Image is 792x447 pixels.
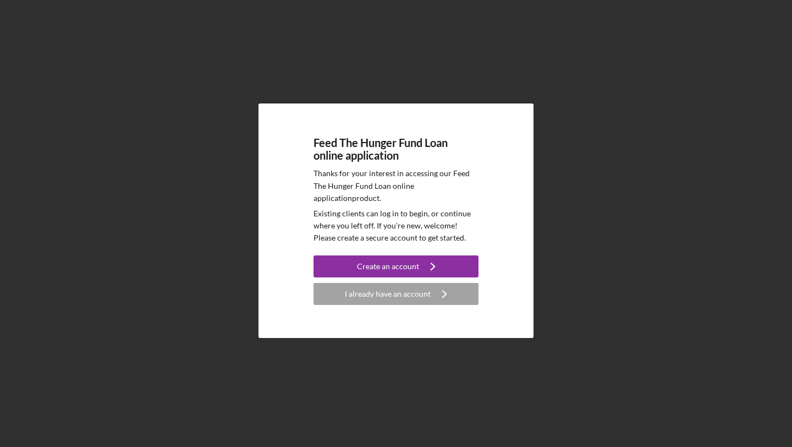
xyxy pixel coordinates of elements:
div: I already have an account [345,283,431,305]
p: Existing clients can log in to begin, or continue where you left off. If you're new, welcome! Ple... [313,208,479,244]
p: Thanks for your interest in accessing our Feed The Hunger Fund Loan online application product. [313,167,479,204]
button: Create an account [313,255,479,277]
h4: Feed The Hunger Fund Loan online application [313,137,479,162]
button: I already have an account [313,283,479,305]
div: Create an account [357,255,419,277]
a: Create an account [313,255,479,280]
